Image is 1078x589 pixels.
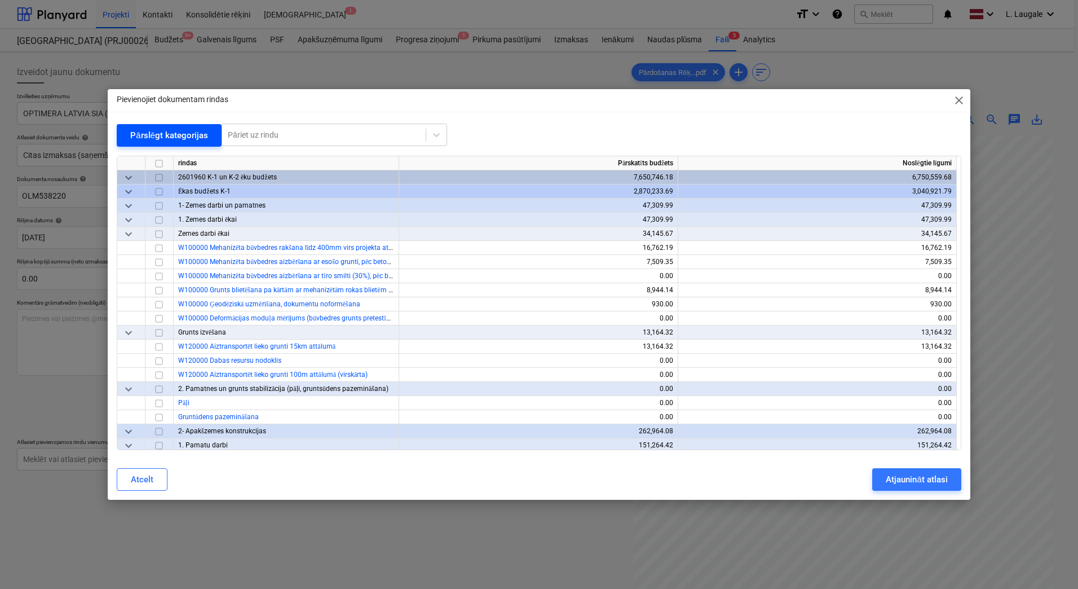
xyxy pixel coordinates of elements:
[683,199,952,213] div: 47,309.99
[404,184,673,199] div: 2,870,233.69
[178,314,396,322] a: W100000 Deformācijas moduļa mērījums (būvbedres grunts pretestība)
[683,326,952,340] div: 13,164.32
[683,227,952,241] div: 34,145.67
[117,124,222,147] button: Pārslēgt kategorijas
[117,94,228,106] p: Pievienojiet dokumentam rindas
[178,244,407,252] a: W100000 Mehanizēta būvbedres rakšana līdz 400mm virs projekta atzīmes
[122,185,135,199] span: keyboard_arrow_down
[178,357,281,364] a: W120000 Dabas resursu nodoklis
[178,230,229,238] span: Zemes darbi ēkai
[683,382,952,396] div: 0.00
[404,199,673,213] div: 47,309.99
[1022,535,1078,589] iframe: Chat Widget
[404,368,673,382] div: 0.00
[404,354,673,368] div: 0.00
[683,311,952,326] div: 0.00
[178,385,388,393] span: 2. Pamatnes un grunts stabilizācija (pāļi, gruntsūdens pazemināšana)
[678,156,957,170] div: Noslēgtie līgumi
[404,311,673,326] div: 0.00
[122,439,135,452] span: keyboard_arrow_down
[122,227,135,241] span: keyboard_arrow_down
[683,438,952,452] div: 151,264.42
[178,272,598,280] a: W100000 Mehanizēta būvbedres aizbēršana ar tīro smilti (30%), pēc betonēšanas un hidroizolācijas ...
[178,441,228,449] span: 1. Pamatu darbi
[122,171,135,184] span: keyboard_arrow_down
[178,342,335,350] a: W120000 Aiztransportēt lieko grunti 15km attālumā
[683,354,952,368] div: 0.00
[683,410,952,424] div: 0.00
[683,340,952,354] div: 13,164.32
[683,170,952,184] div: 6,750,559.68
[404,283,673,297] div: 8,944.14
[122,213,135,227] span: keyboard_arrow_down
[178,258,586,266] a: W100000 Mehanizēta būvbedres aizbēršana ar esošo grunti, pēc betonēšanas un hidroizolācijas darbu...
[404,326,673,340] div: 13,164.32
[683,255,952,269] div: 7,509.35
[683,184,952,199] div: 3,040,921.79
[404,255,673,269] div: 7,509.35
[399,156,678,170] div: Pārskatīts budžets
[178,201,266,209] span: 1- Zemes darbi un pamatnes
[872,468,961,491] button: Atjaunināt atlasi
[404,227,673,241] div: 34,145.67
[178,427,266,435] span: 2- Apakšzemes konstrukcijas
[683,283,952,297] div: 8,944.14
[404,438,673,452] div: 151,264.42
[122,326,135,340] span: keyboard_arrow_down
[404,241,673,255] div: 16,762.19
[683,424,952,438] div: 262,964.08
[178,328,226,336] span: Grunts izvēšana
[404,410,673,424] div: 0.00
[404,170,673,184] div: 7,650,746.18
[404,213,673,227] div: 47,309.99
[178,216,237,223] span: 1. Zemes darbi ēkai
[952,94,966,107] span: close
[683,368,952,382] div: 0.00
[683,241,952,255] div: 16,762.19
[178,286,617,294] a: W100000 Grunts blietēšana pa kārtām ar mehanizētām rokas blietēm pēc betonēšanas un hidroizolācij...
[122,383,135,396] span: keyboard_arrow_down
[404,424,673,438] div: 262,964.08
[117,468,167,491] button: Atcelt
[404,269,673,283] div: 0.00
[404,396,673,410] div: 0.00
[178,300,360,308] a: W100000 Ģeodēziskā uzmērīšana, dokumentu noformēšana
[404,340,673,354] div: 13,164.32
[886,472,947,487] div: Atjaunināt atlasi
[178,187,231,195] span: Ēkas budžets K-1
[178,371,368,379] a: W120000 Aiztransportēt lieko grunti 100m attālumā (virskārta)
[683,396,952,410] div: 0.00
[178,413,259,421] a: Gruntūdens pazemināšana
[178,399,189,407] a: Pāļi
[404,297,673,311] div: 930.00
[122,425,135,438] span: keyboard_arrow_down
[683,269,952,283] div: 0.00
[683,297,952,311] div: 930.00
[404,382,673,396] div: 0.00
[178,173,277,181] span: 2601960 K-1 un K-2 ēku budžets
[174,156,399,170] div: rindas
[683,213,952,227] div: 47,309.99
[130,128,208,143] div: Pārslēgt kategorijas
[131,472,153,487] div: Atcelt
[122,199,135,213] span: keyboard_arrow_down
